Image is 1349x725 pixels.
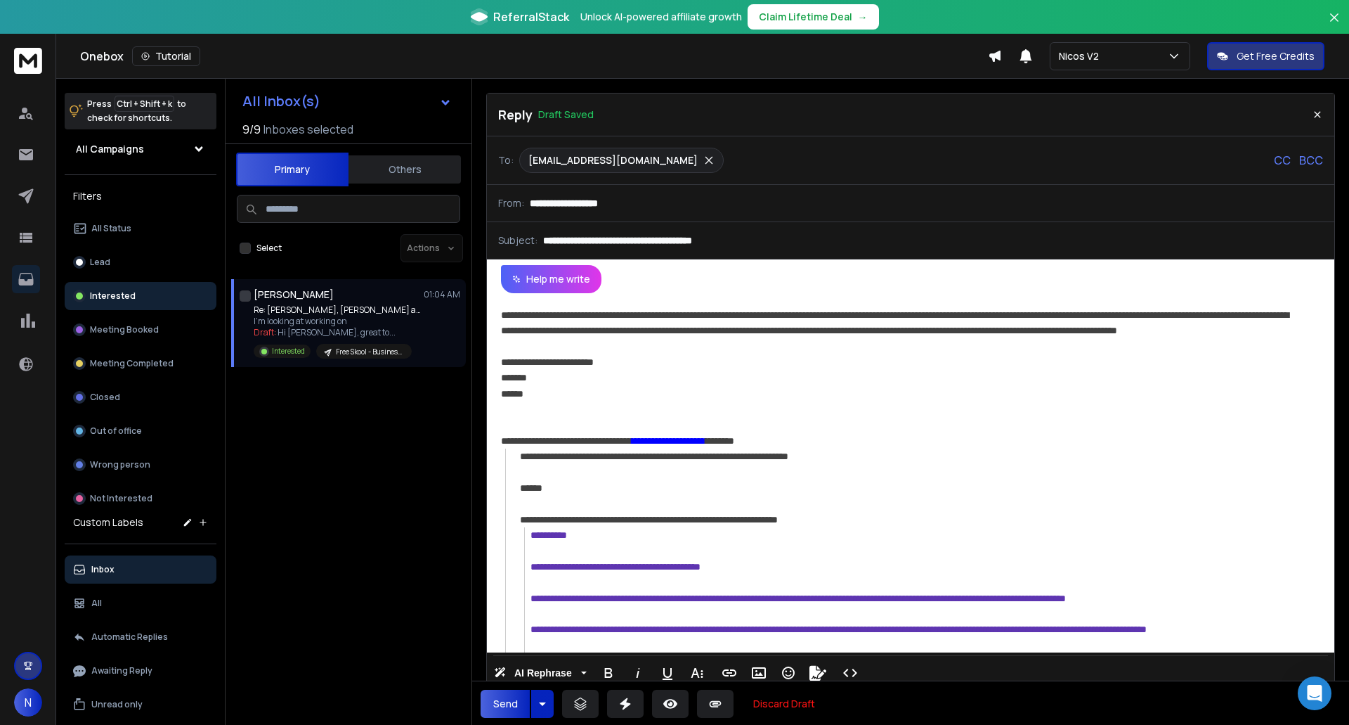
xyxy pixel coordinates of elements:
[90,493,152,504] p: Not Interested
[65,417,216,445] button: Out of office
[254,288,334,302] h1: [PERSON_NAME]
[65,691,216,719] button: Unread only
[424,289,460,300] p: 01:04 AM
[65,657,216,685] button: Awaiting Reply
[625,659,651,687] button: Italic (Ctrl+I)
[65,248,216,276] button: Lead
[65,214,216,243] button: All Status
[91,665,152,676] p: Awaiting Reply
[65,383,216,411] button: Closed
[91,631,168,643] p: Automatic Replies
[14,688,42,717] button: N
[1299,152,1323,169] p: BCC
[498,233,537,248] p: Subject:
[90,392,120,403] p: Closed
[538,108,594,122] p: Draft Saved
[254,326,276,338] span: Draft:
[254,316,422,327] p: I’m looking at working on
[1059,49,1104,63] p: Nicos V2
[90,459,150,470] p: Wrong person
[65,556,216,584] button: Inbox
[716,659,743,687] button: Insert Link (Ctrl+K)
[742,690,826,718] button: Discard Draft
[775,659,802,687] button: Emoticons
[272,346,305,357] p: Interested
[65,451,216,479] button: Wrong person
[91,564,115,575] p: Inbox
[511,667,575,679] span: AI Rephrase
[65,135,216,163] button: All Campaigns
[1298,676,1331,710] div: Open Intercom Messenger
[278,326,396,338] span: Hi [PERSON_NAME], great to ...
[73,515,143,530] h3: Custom Labels
[231,87,463,115] button: All Inbox(s)
[254,304,422,316] p: Re: [PERSON_NAME], [PERSON_NAME] asked me
[748,4,879,30] button: Claim Lifetime Deal→
[481,690,530,718] button: Send
[1237,49,1315,63] p: Get Free Credits
[91,598,102,609] p: All
[263,121,353,138] h3: Inboxes selected
[498,196,524,210] p: From:
[91,223,131,234] p: All Status
[65,485,216,513] button: Not Interested
[242,121,261,138] span: 9 / 9
[498,153,514,167] p: To:
[580,10,742,24] p: Unlock AI-powered affiliate growth
[90,425,142,437] p: Out of office
[65,623,216,651] button: Automatic Replies
[336,347,403,357] p: Free Skool - Business Owners - Direct Sell
[804,659,831,687] button: Signature
[745,659,772,687] button: Insert Image (Ctrl+P)
[1325,8,1343,42] button: Close banner
[837,659,864,687] button: Code View
[80,46,988,66] div: Onebox
[90,358,174,369] p: Meeting Completed
[595,659,622,687] button: Bold (Ctrl+B)
[858,10,868,24] span: →
[1274,152,1291,169] p: CC
[87,97,186,125] p: Press to check for shortcuts.
[256,243,282,254] label: Select
[65,282,216,310] button: Interested
[65,589,216,617] button: All
[654,659,681,687] button: Underline (Ctrl+U)
[1207,42,1324,70] button: Get Free Credits
[491,659,589,687] button: AI Rephrase
[115,96,174,112] span: Ctrl + Shift + k
[528,153,698,167] p: [EMAIL_ADDRESS][DOMAIN_NAME]
[501,265,601,293] button: Help me write
[498,105,533,124] p: Reply
[65,186,216,206] h3: Filters
[65,316,216,344] button: Meeting Booked
[242,94,320,108] h1: All Inbox(s)
[90,324,159,335] p: Meeting Booked
[76,142,144,156] h1: All Campaigns
[493,8,569,25] span: ReferralStack
[91,699,143,710] p: Unread only
[132,46,200,66] button: Tutorial
[236,153,348,186] button: Primary
[684,659,710,687] button: More Text
[65,349,216,378] button: Meeting Completed
[90,257,110,268] p: Lead
[90,290,136,302] p: Interested
[348,154,461,185] button: Others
